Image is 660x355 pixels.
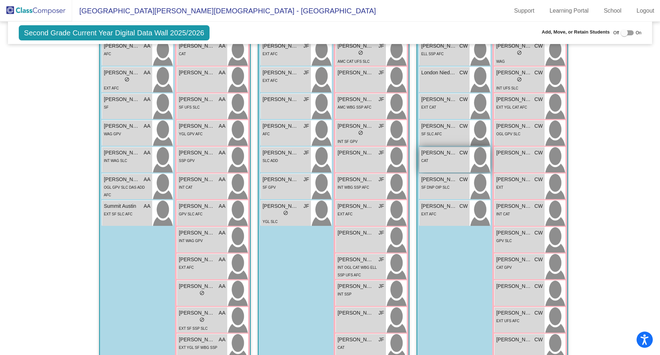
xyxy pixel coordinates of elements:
[104,69,140,76] span: [PERSON_NAME]
[303,176,309,183] span: JF
[534,149,543,157] span: CW
[104,96,140,103] span: [PERSON_NAME]
[338,266,377,277] span: INT OGL CAT WBG ELL SSP UFS AFC
[199,290,204,295] span: do_not_disturb_alt
[179,229,215,237] span: [PERSON_NAME]
[303,122,309,130] span: JF
[338,140,357,144] span: INT SF GPV
[534,309,543,317] span: CW
[378,69,384,76] span: JF
[179,42,215,50] span: [PERSON_NAME]
[496,266,512,269] span: CAT GPV
[219,256,225,263] span: AA
[104,52,111,56] span: AFC
[104,86,119,90] span: EXT AFC
[496,60,505,63] span: WAG
[534,176,543,183] span: CW
[496,256,532,263] span: [PERSON_NAME]
[421,42,457,50] span: [PERSON_NAME]
[263,79,278,83] span: EXT AFC
[544,5,595,17] a: Learning Portal
[421,69,457,76] span: London Niederleig
[338,282,374,290] span: [PERSON_NAME]
[179,132,203,136] span: YGL GPV AFC
[421,132,442,136] span: SF SLC AFC
[144,149,150,157] span: AA
[104,159,127,163] span: INT WAG SLC
[144,176,150,183] span: AA
[338,229,374,237] span: [PERSON_NAME]
[263,96,299,103] span: [PERSON_NAME]
[179,52,186,56] span: CAT
[263,42,299,50] span: [PERSON_NAME]
[517,77,522,82] span: do_not_disturb_alt
[179,105,200,109] span: SF UFS SLC
[421,96,457,103] span: [PERSON_NAME]
[144,96,150,103] span: AA
[219,282,225,290] span: AA
[542,29,610,36] span: Add, Move, or Retain Students
[496,212,510,216] span: INT CAT
[144,42,150,50] span: AA
[179,149,215,157] span: [PERSON_NAME]
[459,69,468,76] span: CW
[263,202,299,210] span: [PERSON_NAME]
[496,239,512,243] span: GPV SLC
[459,96,468,103] span: CW
[421,176,457,183] span: [PERSON_NAME]
[104,105,109,109] span: SF
[534,256,543,263] span: CW
[496,185,503,189] span: EXT
[72,5,376,17] span: [GEOGRAPHIC_DATA][PERSON_NAME][DEMOGRAPHIC_DATA] - [GEOGRAPHIC_DATA]
[378,42,384,50] span: JF
[421,159,428,163] span: CAT
[263,122,299,130] span: [PERSON_NAME] ([PERSON_NAME]
[496,96,532,103] span: [PERSON_NAME]
[104,122,140,130] span: [PERSON_NAME]
[534,122,543,130] span: CW
[421,122,457,130] span: [PERSON_NAME]
[219,69,225,76] span: AA
[179,69,215,76] span: [PERSON_NAME]
[263,159,278,163] span: SLC ADD
[421,185,450,189] span: SF DNP OIP SLC
[496,229,532,237] span: [PERSON_NAME]
[104,132,121,136] span: WAG GPV
[496,122,532,130] span: [PERSON_NAME]
[534,229,543,237] span: CW
[496,42,532,50] span: [PERSON_NAME]
[179,96,215,103] span: [PERSON_NAME]
[219,42,225,50] span: AA
[179,266,194,269] span: EXT AFC
[179,239,203,243] span: INT WAG GPV
[496,132,520,136] span: OGL GPV SLC
[534,282,543,290] span: CW
[378,149,384,157] span: JF
[219,202,225,210] span: AA
[283,210,288,215] span: do_not_disturb_alt
[303,96,309,103] span: JF
[378,282,384,290] span: JF
[179,336,215,343] span: [PERSON_NAME]
[303,69,309,76] span: JF
[378,176,384,183] span: JF
[338,336,374,343] span: [PERSON_NAME]
[219,149,225,157] span: AA
[179,202,215,210] span: [PERSON_NAME]
[263,69,299,76] span: [PERSON_NAME]
[459,122,468,130] span: CW
[104,212,132,216] span: EXT SF SLC AFC
[219,96,225,103] span: AA
[496,336,532,343] span: [PERSON_NAME]
[378,309,384,317] span: JF
[378,96,384,103] span: JF
[179,282,215,290] span: [PERSON_NAME]
[635,30,641,36] span: On
[534,336,543,343] span: CW
[496,176,532,183] span: [PERSON_NAME]
[598,5,627,17] a: School
[496,149,532,157] span: [PERSON_NAME]
[263,220,278,224] span: YGL SLC
[338,346,344,350] span: CAT
[179,346,217,350] span: EXT YGL SF WBG SSP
